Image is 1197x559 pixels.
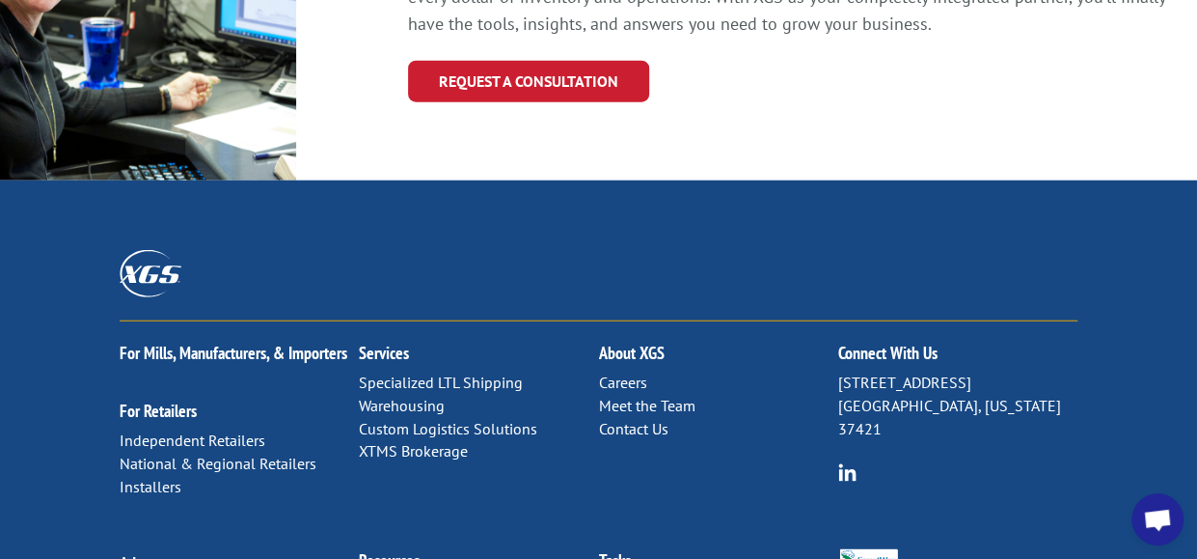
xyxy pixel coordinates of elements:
a: Services [359,342,409,364]
a: XTMS Brokerage [359,441,468,461]
a: REQUEST A CONSULTATION [408,61,649,102]
a: Contact Us [598,419,667,438]
a: Custom Logistics Solutions [359,419,537,438]
a: Installers [120,477,181,496]
a: Specialized LTL Shipping [359,373,523,392]
a: Meet the Team [598,396,694,415]
p: [STREET_ADDRESS] [GEOGRAPHIC_DATA], [US_STATE] 37421 [838,372,1077,440]
h2: Connect With Us [838,345,1077,372]
a: Warehousing [359,396,445,415]
a: Independent Retailers [120,431,265,450]
a: Open chat [1131,493,1183,545]
a: For Mills, Manufacturers, & Importers [120,342,347,364]
a: Careers [598,373,646,392]
a: About XGS [598,342,664,364]
a: National & Regional Retailers [120,454,316,473]
img: XGS_Logos_ALL_2024_All_White [120,250,181,297]
img: group-6 [838,463,857,482]
a: For Retailers [120,400,197,422]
